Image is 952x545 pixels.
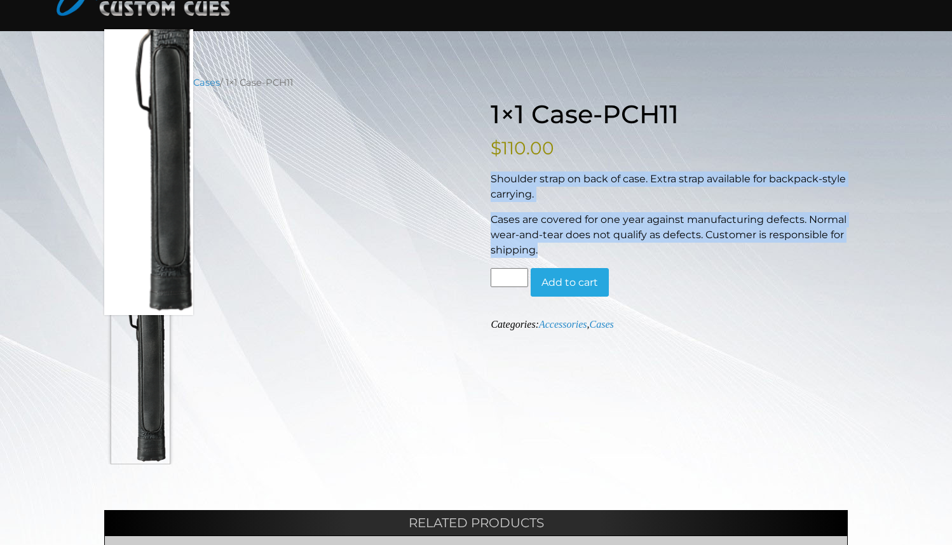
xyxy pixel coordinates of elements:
a: Home [104,77,133,88]
a: Accessories [539,319,587,330]
nav: Breadcrumb [104,76,848,90]
bdi: 110.00 [491,137,554,159]
a: Cases [589,319,613,330]
span: Categories: , [491,319,613,330]
span: $ [491,137,501,159]
input: Product quantity [491,268,527,287]
a: Accessories [136,77,190,88]
img: 1x1Horizontal-1010x168.png [104,115,193,464]
p: Cases are covered for one year against manufacturing defects. Normal wear-and-tear does not quali... [491,212,848,258]
button: Add to cart [531,268,609,297]
h1: 1×1 Case-PCH11 [491,99,848,130]
p: Shoulder strap on back of case. Extra strap available for backpack-style carrying. [491,172,848,202]
h2: Related products [104,510,848,535]
a: Cases [193,77,220,88]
